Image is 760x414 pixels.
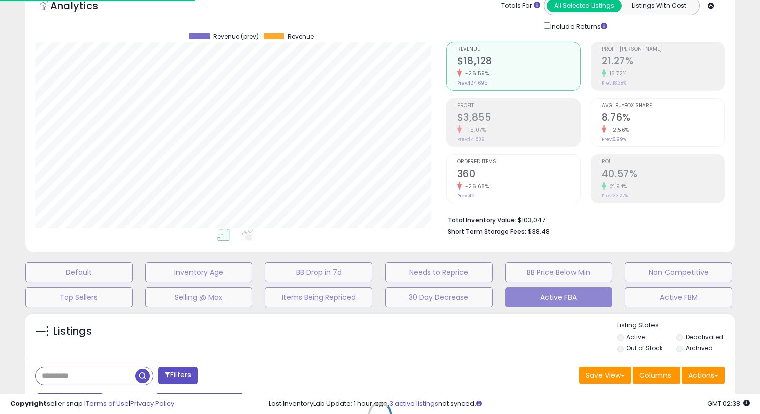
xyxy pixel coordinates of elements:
span: ROI [602,159,724,165]
small: 15.72% [606,70,627,77]
button: Active FBA [505,287,613,307]
strong: Copyright [10,399,47,408]
span: Revenue [457,47,580,52]
button: Inventory Age [145,262,253,282]
span: Avg. Buybox Share [602,103,724,109]
small: Prev: 33.27% [602,193,628,199]
span: Ordered Items [457,159,580,165]
small: -2.56% [606,126,629,134]
li: $103,047 [448,213,717,225]
button: Active FBM [625,287,732,307]
h2: 21.27% [602,55,724,69]
div: Include Returns [536,20,619,32]
div: seller snap | | [10,399,174,409]
button: Non Competitive [625,262,732,282]
span: Profit [PERSON_NAME] [602,47,724,52]
h2: $18,128 [457,55,580,69]
button: Needs to Reprice [385,262,493,282]
span: $38.48 [528,227,550,236]
button: Selling @ Max [145,287,253,307]
small: 21.94% [606,183,627,190]
button: BB Drop in 7d [265,262,372,282]
span: Revenue [288,33,314,40]
div: Totals For [501,1,540,11]
small: Prev: 8.99% [602,136,626,142]
b: Short Term Storage Fees: [448,227,526,236]
button: Items Being Repriced [265,287,372,307]
h2: 40.57% [602,168,724,182]
small: Prev: 18.38% [602,80,626,86]
button: Default [25,262,133,282]
button: 30 Day Decrease [385,287,493,307]
button: BB Price Below Min [505,262,613,282]
small: -15.07% [462,126,486,134]
h2: 8.76% [602,112,724,125]
span: Revenue (prev) [213,33,259,40]
b: Total Inventory Value: [448,216,516,224]
small: -26.68% [462,183,489,190]
span: Profit [457,103,580,109]
button: Top Sellers [25,287,133,307]
h2: 360 [457,168,580,182]
h2: $3,855 [457,112,580,125]
small: Prev: $4,539 [457,136,485,142]
small: Prev: $24,695 [457,80,487,86]
small: -26.59% [462,70,489,77]
small: Prev: 491 [457,193,477,199]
